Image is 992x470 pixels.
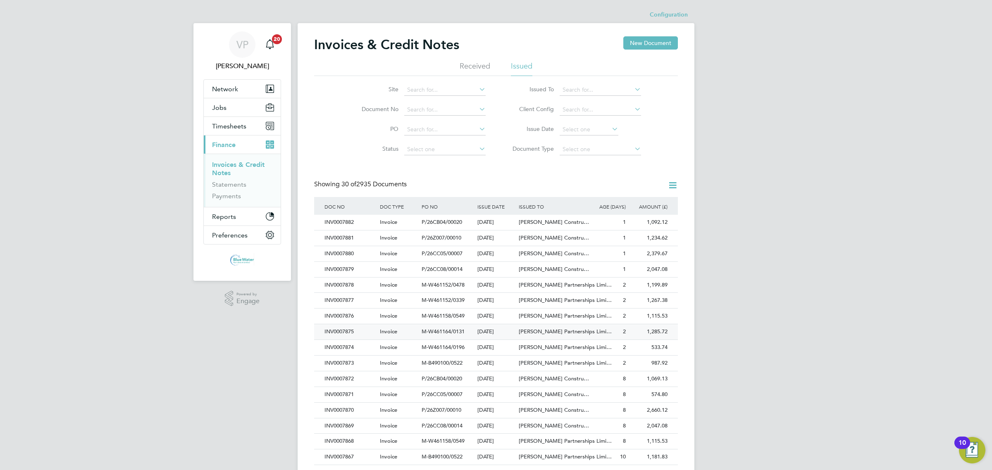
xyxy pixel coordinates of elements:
div: 1,181.83 [628,449,670,465]
span: M-W461152/0478 [422,281,465,288]
button: Jobs [204,98,281,116]
span: [PERSON_NAME] Constru… [519,234,589,241]
span: 8 [623,406,626,413]
div: [DATE] [475,215,517,230]
span: M-W461152/0339 [422,297,465,304]
label: Issued To [506,85,554,93]
span: Invoice [380,312,397,319]
span: 8 [623,422,626,429]
div: 574.80 [628,387,670,402]
span: [PERSON_NAME] Partnerships Limi… [519,328,612,335]
div: [DATE] [475,293,517,308]
a: 20 [262,31,278,58]
div: 2,379.67 [628,246,670,261]
div: 2,047.08 [628,262,670,277]
div: [DATE] [475,371,517,387]
div: INV0007872 [322,371,378,387]
div: 1,115.53 [628,309,670,324]
button: Reports [204,207,281,226]
button: Finance [204,135,281,154]
a: Statements [212,180,246,188]
span: [PERSON_NAME] Partnerships Limi… [519,312,612,319]
div: INV0007881 [322,230,378,246]
span: 8 [623,375,626,382]
div: [DATE] [475,449,517,465]
span: M-W461164/0196 [422,344,465,351]
span: Jobs [212,104,227,112]
div: [DATE] [475,434,517,449]
span: 2 [623,359,626,366]
input: Search for... [404,104,486,116]
input: Search for... [560,84,641,96]
div: [DATE] [475,262,517,277]
div: [DATE] [475,278,517,293]
span: [PERSON_NAME] Constru… [519,250,589,257]
span: Invoice [380,250,397,257]
span: 30 of [341,180,356,188]
span: M-W461158/0549 [422,437,465,444]
span: Invoice [380,453,397,460]
div: 2,660.12 [628,403,670,418]
button: New Document [623,36,678,50]
span: Timesheets [212,122,246,130]
div: 2,047.08 [628,418,670,434]
span: [PERSON_NAME] Partnerships Limi… [519,344,612,351]
div: INV0007879 [322,262,378,277]
div: [DATE] [475,230,517,246]
span: M-W461164/0131 [422,328,465,335]
div: INV0007876 [322,309,378,324]
span: Invoice [380,281,397,288]
span: Invoice [380,297,397,304]
div: PO NO [420,197,475,216]
span: [PERSON_NAME] Partnerships Limi… [519,359,612,366]
span: Invoice [380,422,397,429]
label: Document No [351,105,398,113]
div: 1,234.62 [628,230,670,246]
div: INV0007873 [322,356,378,371]
div: 1,069.13 [628,371,670,387]
span: [PERSON_NAME] Partnerships Limi… [519,453,612,460]
span: 2 [623,344,626,351]
span: P/26CC05/00007 [422,391,463,398]
input: Search for... [404,124,486,135]
input: Search for... [404,84,486,96]
span: P/26CC08/00014 [422,422,463,429]
span: 1 [623,218,626,226]
span: [PERSON_NAME] Partnerships Limi… [519,297,612,304]
div: Finance [204,154,281,207]
span: Invoice [380,391,397,398]
span: [PERSON_NAME] Constru… [519,422,589,429]
span: Invoice [380,344,397,351]
span: 2 [623,328,626,335]
label: Status [351,145,398,152]
span: [PERSON_NAME] Constru… [519,266,589,273]
label: Site [351,85,398,93]
a: Invoices & Credit Notes [212,161,265,177]
div: INV0007875 [322,324,378,339]
span: 2 [623,312,626,319]
img: bluewaterwales-logo-retina.png [230,253,255,266]
div: [DATE] [475,356,517,371]
div: 1,285.72 [628,324,670,339]
a: Payments [212,192,241,200]
span: P/26CC05/00007 [422,250,463,257]
span: Victoria Price [203,61,281,71]
div: INV0007870 [322,403,378,418]
div: DOC TYPE [378,197,420,216]
span: [PERSON_NAME] Constru… [519,406,589,413]
div: 533.74 [628,340,670,355]
button: Network [204,80,281,98]
div: AGE (DAYS) [586,197,628,216]
div: INV0007877 [322,293,378,308]
label: Client Config [506,105,554,113]
li: Configuration [650,7,688,23]
span: Powered by [236,291,260,298]
h2: Invoices & Credit Notes [314,36,459,53]
div: 1,115.53 [628,434,670,449]
div: [DATE] [475,246,517,261]
span: P/26Z007/00010 [422,234,461,241]
li: Issued [511,61,532,76]
span: Invoice [380,218,397,226]
div: [DATE] [475,403,517,418]
span: 1 [623,250,626,257]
